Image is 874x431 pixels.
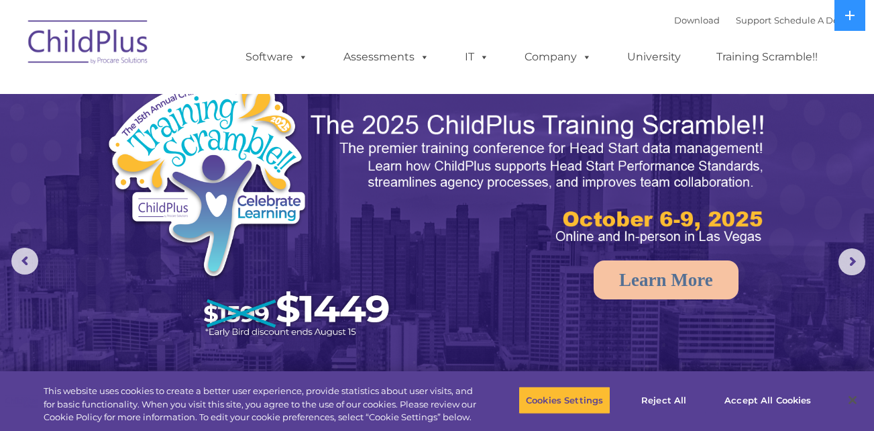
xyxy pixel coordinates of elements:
button: Cookies Settings [518,386,610,414]
span: Last name [186,89,227,99]
span: Phone number [186,144,243,154]
div: This website uses cookies to create a better user experience, provide statistics about user visit... [44,385,481,424]
a: Assessments [330,44,443,70]
a: Download [674,15,720,26]
button: Reject All [622,386,706,414]
a: Training Scramble!! [703,44,831,70]
button: Accept All Cookies [717,386,818,414]
a: IT [451,44,502,70]
a: Learn More [594,260,739,299]
a: Company [511,44,605,70]
button: Close [838,385,867,415]
a: Software [232,44,321,70]
a: Support [736,15,771,26]
a: Schedule A Demo [774,15,853,26]
a: University [614,44,694,70]
font: | [674,15,853,26]
img: ChildPlus by Procare Solutions [21,11,156,78]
